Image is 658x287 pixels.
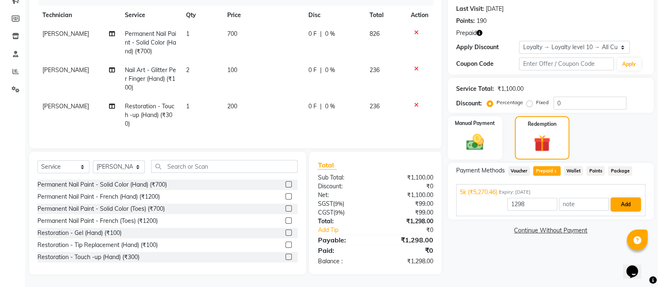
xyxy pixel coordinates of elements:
[564,166,584,176] span: Wallet
[222,6,303,25] th: Price
[608,166,632,176] span: Package
[456,29,477,37] span: Prepaid
[186,102,189,110] span: 1
[528,120,556,128] label: Redemption
[461,132,489,152] img: _cash.svg
[456,17,475,25] div: Points:
[227,30,237,37] span: 700
[311,235,375,245] div: Payable:
[311,217,375,226] div: Total:
[311,245,375,255] div: Paid:
[365,6,406,25] th: Total
[456,60,519,68] div: Coupon Code
[529,133,556,154] img: _gift.svg
[449,226,652,235] a: Continue Without Payment
[460,188,497,197] span: 5k (₹5,270.46)
[375,245,439,255] div: ₹0
[335,209,343,216] span: 9%
[311,257,375,266] div: Balance :
[311,182,375,191] div: Discount:
[370,102,380,110] span: 236
[325,66,335,75] span: 0 %
[318,209,333,216] span: CGST
[42,66,89,74] span: [PERSON_NAME]
[325,102,335,111] span: 0 %
[37,180,167,189] div: Permanent Nail Paint - Solid Color (Hand) (₹700)
[227,66,237,74] span: 100
[320,66,322,75] span: |
[125,66,176,91] span: Nail Art - Glitter Per Finger (Hand) (₹100)
[623,254,650,279] iframe: chat widget
[37,192,160,201] div: Permanent Nail Paint - French (Hand) (₹1200)
[553,169,558,174] span: 1
[586,166,605,176] span: Points
[311,208,375,217] div: ( )
[386,226,439,235] div: ₹0
[308,102,317,111] span: 0 F
[611,197,641,212] button: Add
[375,217,439,226] div: ₹1,298.00
[406,6,433,25] th: Action
[508,166,530,176] span: Voucher
[37,253,139,262] div: Restoration - Touch -up (Hand) (₹300)
[318,200,333,207] span: SGST
[125,30,176,55] span: Permanent Nail Paint - Solid Color (Hand) (₹700)
[499,189,531,196] span: Expiry: [DATE]
[456,43,519,52] div: Apply Discount
[311,191,375,200] div: Net:
[325,30,335,38] span: 0 %
[120,6,181,25] th: Service
[311,173,375,182] div: Sub Total:
[375,257,439,266] div: ₹1,298.00
[320,30,322,38] span: |
[456,85,494,93] div: Service Total:
[37,241,158,250] div: Restoration - Tip Replacement (Hand) (₹100)
[375,208,439,217] div: ₹99.00
[334,200,342,207] span: 9%
[455,120,495,127] label: Manual Payment
[456,99,482,108] div: Discount:
[456,5,484,13] div: Last Visit:
[370,66,380,74] span: 236
[125,102,174,127] span: Restoration - Touch -up (Hand) (₹300)
[519,57,614,70] input: Enter Offer / Coupon Code
[42,30,89,37] span: [PERSON_NAME]
[303,6,365,25] th: Disc
[37,229,122,237] div: Restoration - Gel (Hand) (₹100)
[318,161,337,170] span: Total
[370,30,380,37] span: 826
[320,102,322,111] span: |
[456,166,505,175] span: Payment Methods
[42,102,89,110] span: [PERSON_NAME]
[186,30,189,37] span: 1
[37,205,165,213] div: Permanent Nail Paint - Solid Color (Toes) (₹700)
[536,99,549,106] label: Fixed
[37,217,158,225] div: Permanent Nail Paint - French (Toes) (₹1200)
[375,235,439,245] div: ₹1,298.00
[617,58,641,70] button: Apply
[151,160,298,173] input: Search or Scan
[507,198,557,211] input: Amount
[375,191,439,200] div: ₹1,100.00
[186,66,189,74] span: 2
[375,173,439,182] div: ₹1,100.00
[533,166,560,176] span: Prepaid
[497,99,523,106] label: Percentage
[227,102,237,110] span: 200
[477,17,487,25] div: 190
[497,85,524,93] div: ₹1,100.00
[308,30,317,38] span: 0 F
[311,200,375,208] div: ( )
[375,200,439,208] div: ₹99.00
[559,198,609,211] input: note
[375,182,439,191] div: ₹0
[308,66,317,75] span: 0 F
[181,6,222,25] th: Qty
[486,5,504,13] div: [DATE]
[37,6,120,25] th: Technician
[311,226,386,235] a: Add Tip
